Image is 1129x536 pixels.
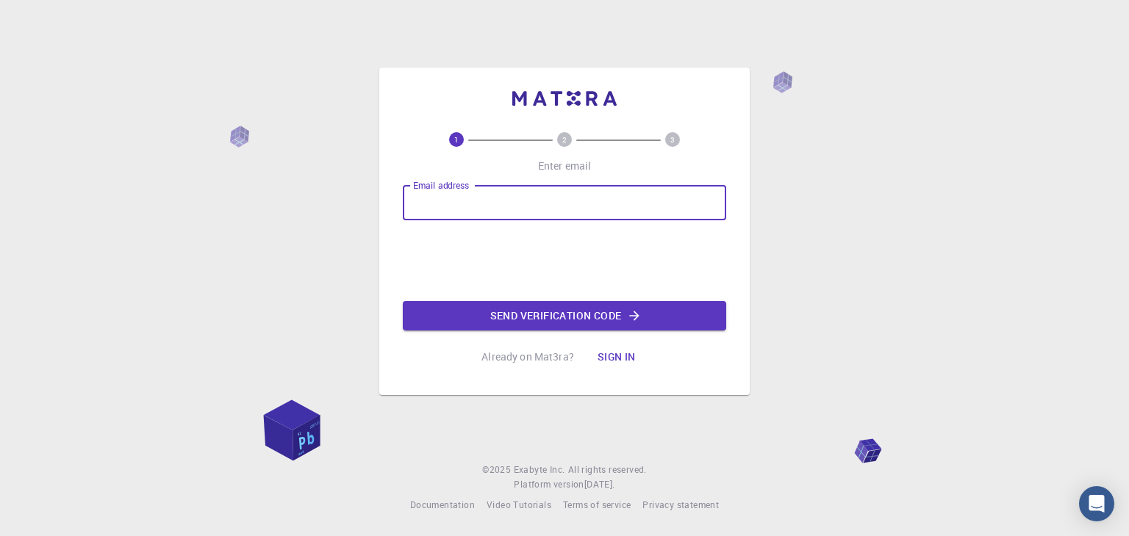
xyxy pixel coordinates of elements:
[586,342,648,372] button: Sign in
[568,463,647,477] span: All rights reserved.
[670,134,675,145] text: 3
[413,179,469,192] label: Email address
[481,350,574,364] p: Already on Mat3ra?
[563,498,631,513] a: Terms of service
[410,498,475,513] a: Documentation
[403,301,726,330] button: Send verification code
[562,134,567,145] text: 2
[563,499,631,510] span: Terms of service
[487,498,551,513] a: Video Tutorials
[642,498,719,513] a: Privacy statement
[410,499,475,510] span: Documentation
[514,463,565,477] a: Exabyte Inc.
[482,463,513,477] span: © 2025
[584,477,615,492] a: [DATE].
[514,463,565,475] span: Exabyte Inc.
[584,478,615,490] span: [DATE] .
[453,232,676,289] iframe: reCAPTCHA
[1079,486,1114,521] div: Open Intercom Messenger
[538,159,592,173] p: Enter email
[454,134,459,145] text: 1
[487,499,551,510] span: Video Tutorials
[514,477,584,492] span: Platform version
[642,499,719,510] span: Privacy statement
